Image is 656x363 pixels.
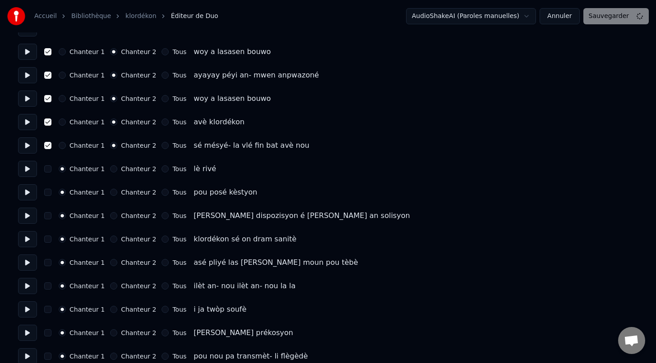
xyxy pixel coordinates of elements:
[171,12,218,21] span: Éditeur de Duo
[194,140,309,151] div: sé mésyé- la vlé fin bat avè nou
[69,142,105,149] label: Chanteur 1
[121,213,156,219] label: Chanteur 2
[540,8,579,24] button: Annuler
[69,283,105,289] label: Chanteur 1
[172,213,186,219] label: Tous
[194,351,308,362] div: pou nou pa transmèt- li flègèdè
[69,166,105,172] label: Chanteur 1
[172,306,186,313] label: Tous
[194,257,358,268] div: asé pliyé las [PERSON_NAME] moun pou tèbè
[71,12,111,21] a: Bibliothèque
[194,234,296,245] div: klordékon sé on dram sanitè
[172,72,186,78] label: Tous
[172,95,186,102] label: Tous
[172,119,186,125] label: Tous
[194,304,246,315] div: i ja twòp soufè
[172,142,186,149] label: Tous
[69,259,105,266] label: Chanteur 1
[69,49,105,55] label: Chanteur 1
[121,49,156,55] label: Chanteur 2
[121,330,156,336] label: Chanteur 2
[172,353,186,359] label: Tous
[194,46,271,57] div: woy a lasasen bouwo
[194,117,245,127] div: avè klordékon
[121,119,156,125] label: Chanteur 2
[69,72,105,78] label: Chanteur 1
[121,142,156,149] label: Chanteur 2
[34,12,57,21] a: Accueil
[194,187,257,198] div: pou posé kèstyon
[618,327,645,354] a: Ouvrir le chat
[69,306,105,313] label: Chanteur 1
[194,281,296,291] div: ilèt an- nou ilèt an- nou la la
[69,95,105,102] label: Chanteur 1
[172,189,186,195] label: Tous
[121,236,156,242] label: Chanteur 2
[194,93,271,104] div: woy a lasasen bouwo
[172,49,186,55] label: Tous
[172,166,186,172] label: Tous
[121,259,156,266] label: Chanteur 2
[172,259,186,266] label: Tous
[121,95,156,102] label: Chanteur 2
[7,7,25,25] img: youka
[125,12,157,21] a: klordékon
[34,12,218,21] nav: breadcrumb
[194,70,319,81] div: ayayay péyi an- mwen anpwazoné
[69,236,105,242] label: Chanteur 1
[69,119,105,125] label: Chanteur 1
[194,327,293,338] div: [PERSON_NAME] prékosyon
[172,283,186,289] label: Tous
[121,283,156,289] label: Chanteur 2
[69,353,105,359] label: Chanteur 1
[121,353,156,359] label: Chanteur 2
[69,213,105,219] label: Chanteur 1
[121,306,156,313] label: Chanteur 2
[69,189,105,195] label: Chanteur 1
[194,210,410,221] div: [PERSON_NAME] dispozisyon é [PERSON_NAME] an solisyon
[121,166,156,172] label: Chanteur 2
[69,330,105,336] label: Chanteur 1
[172,236,186,242] label: Tous
[172,330,186,336] label: Tous
[121,72,156,78] label: Chanteur 2
[121,189,156,195] label: Chanteur 2
[194,163,216,174] div: lè rivé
